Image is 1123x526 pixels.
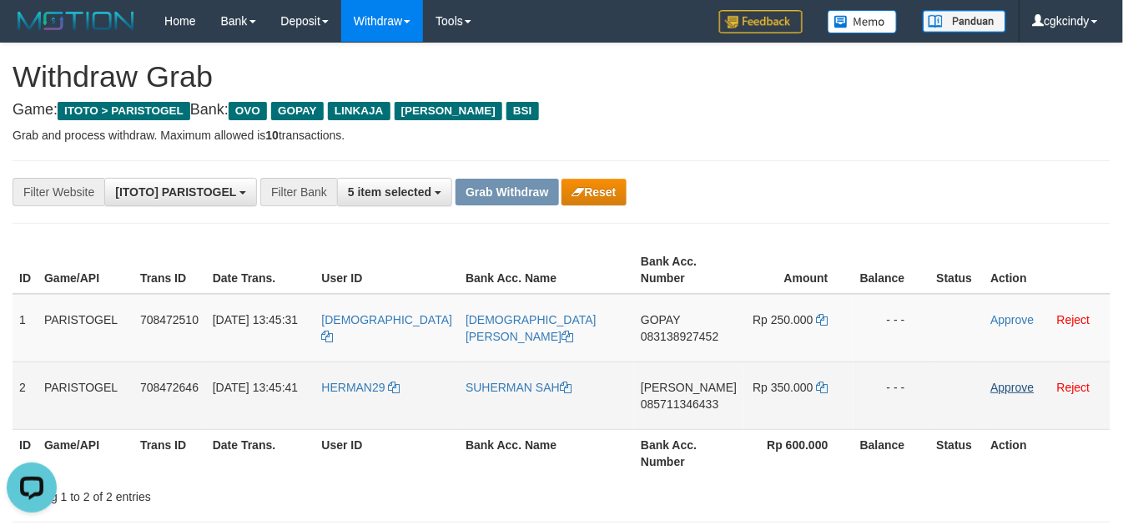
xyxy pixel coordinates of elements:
[104,178,257,206] button: [ITOTO] PARISTOGEL
[641,330,718,343] span: Copy 083138927452 to clipboard
[459,246,634,294] th: Bank Acc. Name
[133,429,206,477] th: Trans ID
[1057,381,1090,394] a: Reject
[985,429,1110,477] th: Action
[13,178,104,206] div: Filter Website
[634,246,743,294] th: Bank Acc. Number
[322,381,400,394] a: HERMAN29
[13,102,1110,119] h4: Game: Bank:
[133,246,206,294] th: Trans ID
[991,313,1035,326] a: Approve
[817,313,828,326] a: Copy 250000 to clipboard
[743,429,853,477] th: Rp 600.000
[13,246,38,294] th: ID
[854,362,930,429] td: - - -
[229,102,267,120] span: OVO
[13,127,1110,144] p: Grab and process withdraw. Maximum allowed is transactions.
[213,313,298,326] span: [DATE] 13:45:31
[58,102,190,120] span: ITOTO > PARISTOGEL
[38,246,133,294] th: Game/API
[828,10,898,33] img: Button%20Memo.svg
[743,246,853,294] th: Amount
[322,313,453,343] a: [DEMOGRAPHIC_DATA]
[506,102,539,120] span: BSI
[13,8,139,33] img: MOTION_logo.png
[641,381,737,394] span: [PERSON_NAME]
[7,7,57,57] button: Open LiveChat chat widget
[271,102,324,120] span: GOPAY
[206,246,315,294] th: Date Trans.
[13,362,38,429] td: 2
[466,313,597,343] a: [DEMOGRAPHIC_DATA][PERSON_NAME]
[854,429,930,477] th: Balance
[13,60,1110,94] h1: Withdraw Grab
[328,102,390,120] span: LINKAJA
[854,294,930,362] td: - - -
[13,482,456,505] div: Showing 1 to 2 of 2 entries
[634,429,743,477] th: Bank Acc. Number
[140,313,199,326] span: 708472510
[348,185,431,199] span: 5 item selected
[854,246,930,294] th: Balance
[991,381,1035,394] a: Approve
[337,178,452,206] button: 5 item selected
[456,179,558,205] button: Grab Withdraw
[1057,313,1090,326] a: Reject
[459,429,634,477] th: Bank Acc. Name
[38,429,133,477] th: Game/API
[930,429,985,477] th: Status
[38,362,133,429] td: PARISTOGEL
[315,429,460,477] th: User ID
[395,102,502,120] span: [PERSON_NAME]
[322,313,453,326] span: [DEMOGRAPHIC_DATA]
[719,10,803,33] img: Feedback.jpg
[561,179,626,205] button: Reset
[985,246,1110,294] th: Action
[265,129,279,142] strong: 10
[13,429,38,477] th: ID
[13,294,38,362] td: 1
[923,10,1006,33] img: panduan.png
[213,381,298,394] span: [DATE] 13:45:41
[641,397,718,411] span: Copy 085711346433 to clipboard
[260,178,337,206] div: Filter Bank
[140,381,199,394] span: 708472646
[466,381,572,394] a: SUHERMAN SAH
[206,429,315,477] th: Date Trans.
[115,185,236,199] span: [ITOTO] PARISTOGEL
[753,381,813,394] span: Rp 350.000
[753,313,813,326] span: Rp 250.000
[817,381,828,394] a: Copy 350000 to clipboard
[641,313,680,326] span: GOPAY
[322,381,385,394] span: HERMAN29
[38,294,133,362] td: PARISTOGEL
[930,246,985,294] th: Status
[315,246,460,294] th: User ID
